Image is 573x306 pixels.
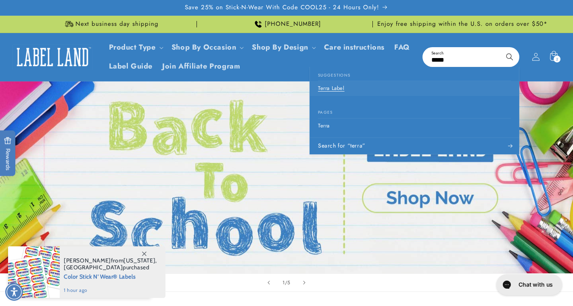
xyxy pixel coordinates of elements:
span: FAQ [394,43,410,52]
span: / [285,279,288,287]
a: Join Affiliate Program [157,57,245,76]
h2: Pages [318,104,511,119]
span: 2 [556,56,558,62]
span: 5 [287,279,291,287]
button: Previous slide [260,274,278,291]
span: Color Stick N' Wear® Labels [64,271,157,281]
a: FAQ [389,38,415,57]
span: Rewards [4,137,12,170]
span: Shop By Occasion [171,43,236,52]
span: [PHONE_NUMBER] [265,20,321,28]
a: Label Guide [104,57,158,76]
summary: Product Type [104,38,167,57]
a: Terra Label [310,81,519,96]
div: Announcement [24,16,197,33]
a: Product Type [109,42,156,52]
h2: Suggestions [318,67,511,81]
div: Announcement [200,16,373,33]
span: Next business day shipping [75,20,159,28]
span: [GEOGRAPHIC_DATA] [64,264,123,271]
span: Join Affiliate Program [162,62,240,71]
div: Announcement [376,16,549,33]
span: [US_STATE] [123,257,155,264]
span: Enjoy free shipping within the U.S. on orders over $50* [377,20,548,28]
button: Next slide [295,274,313,291]
span: from , purchased [64,257,157,271]
span: Label Guide [109,62,153,71]
a: Terra [310,119,519,133]
button: Clear search term [483,48,501,66]
a: Shop By Design [252,42,308,52]
div: Accessibility Menu [5,283,23,301]
span: Save 25% on Stick-N-Wear With Code COOL25 - 24 Hours Only! [185,4,379,12]
button: Search [501,48,519,66]
a: Care instructions [319,38,389,57]
summary: Shop By Design [247,38,319,57]
a: Label Land [9,42,96,73]
span: Care instructions [324,43,385,52]
img: Label Land [12,44,93,69]
iframe: Gorgias live chat messenger [492,271,565,298]
span: 1 [282,279,285,287]
p: Terra [318,123,330,129]
span: [PERSON_NAME] [64,257,111,264]
span: Search for “terra” [318,142,366,150]
span: 1 hour ago [64,287,157,294]
p: Terra Label [318,85,345,92]
summary: Shop By Occasion [167,38,247,57]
